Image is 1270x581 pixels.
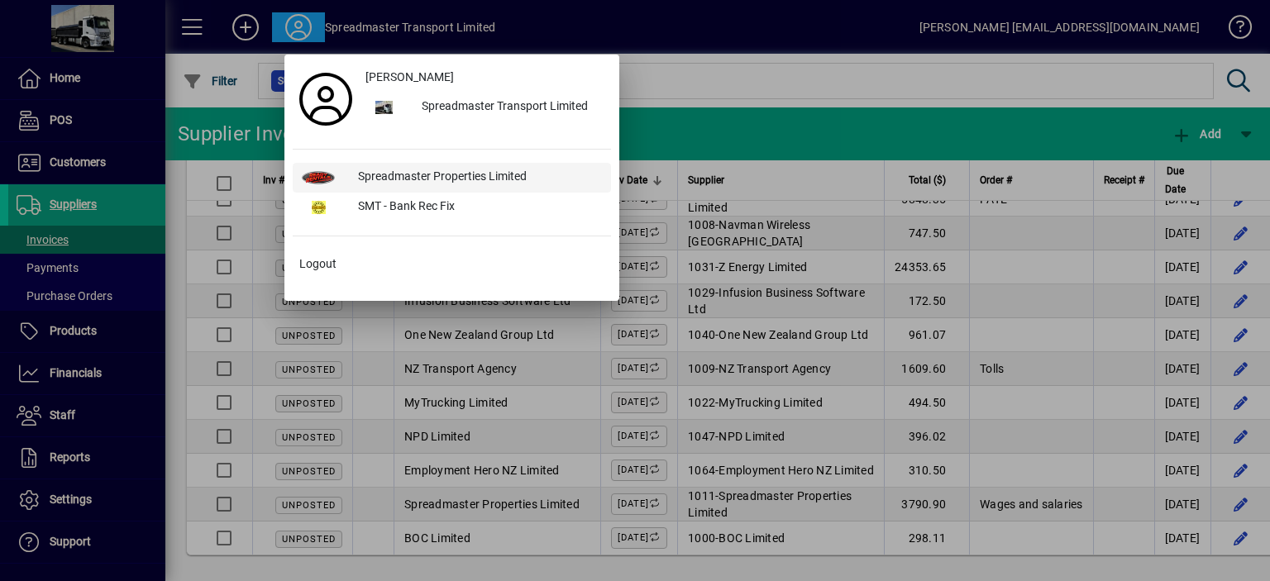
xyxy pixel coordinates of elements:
[299,255,337,273] span: Logout
[408,93,611,122] div: Spreadmaster Transport Limited
[359,93,611,122] button: Spreadmaster Transport Limited
[293,163,611,193] button: Spreadmaster Properties Limited
[345,163,611,193] div: Spreadmaster Properties Limited
[365,69,454,86] span: [PERSON_NAME]
[359,63,611,93] a: [PERSON_NAME]
[293,193,611,222] button: SMT - Bank Rec Fix
[293,250,611,279] button: Logout
[293,84,359,114] a: Profile
[345,193,611,222] div: SMT - Bank Rec Fix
